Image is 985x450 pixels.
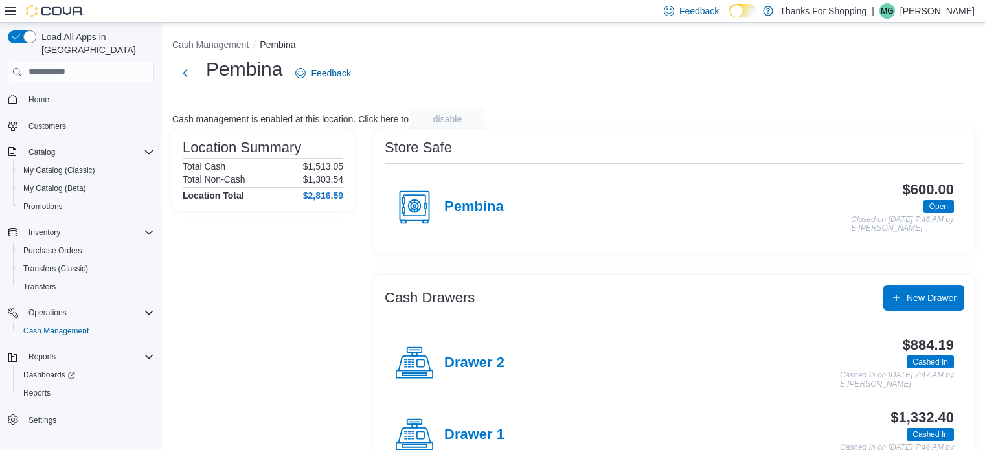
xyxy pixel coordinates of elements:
[18,279,154,295] span: Transfers
[28,308,67,318] span: Operations
[840,371,954,388] p: Cashed In on [DATE] 7:47 AM by E [PERSON_NAME]
[929,201,948,212] span: Open
[172,38,975,54] nav: An example of EuiBreadcrumbs
[433,113,462,126] span: disable
[907,291,957,304] span: New Drawer
[28,352,56,362] span: Reports
[23,326,89,336] span: Cash Management
[18,181,154,196] span: My Catalog (Beta)
[23,225,65,240] button: Inventory
[28,147,55,157] span: Catalog
[385,140,452,155] h3: Store Safe
[23,118,154,134] span: Customers
[23,165,95,175] span: My Catalog (Classic)
[18,163,154,178] span: My Catalog (Classic)
[23,91,154,107] span: Home
[23,411,154,427] span: Settings
[23,264,88,274] span: Transfers (Classic)
[18,261,154,276] span: Transfers (Classic)
[907,355,954,368] span: Cashed In
[13,260,159,278] button: Transfers (Classic)
[23,305,154,321] span: Operations
[903,337,954,353] h3: $884.19
[13,278,159,296] button: Transfers
[23,349,61,365] button: Reports
[303,174,343,185] p: $1,303.54
[780,3,866,19] p: Thanks For Shopping
[28,227,60,238] span: Inventory
[18,367,80,383] a: Dashboards
[18,385,154,401] span: Reports
[303,161,343,172] p: $1,513.05
[13,366,159,384] a: Dashboards
[23,245,82,256] span: Purchase Orders
[23,349,154,365] span: Reports
[23,118,71,134] a: Customers
[3,223,159,242] button: Inventory
[28,95,49,105] span: Home
[3,143,159,161] button: Catalog
[18,243,87,258] a: Purchase Orders
[13,242,159,260] button: Purchase Orders
[3,304,159,322] button: Operations
[18,261,93,276] a: Transfers (Classic)
[18,163,100,178] a: My Catalog (Classic)
[183,161,225,172] h6: Total Cash
[18,323,94,339] a: Cash Management
[729,4,756,17] input: Dark Mode
[303,190,343,201] h4: $2,816.59
[879,3,895,19] div: Mac Gillis
[3,90,159,109] button: Home
[890,410,954,425] h3: $1,332.40
[912,356,948,368] span: Cashed In
[679,5,719,17] span: Feedback
[18,181,91,196] a: My Catalog (Beta)
[18,199,154,214] span: Promotions
[18,199,68,214] a: Promotions
[851,216,954,233] p: Closed on [DATE] 7:46 AM by E [PERSON_NAME]
[23,305,72,321] button: Operations
[385,290,475,306] h3: Cash Drawers
[444,427,504,444] h4: Drawer 1
[183,190,244,201] h4: Location Total
[18,367,154,383] span: Dashboards
[13,161,159,179] button: My Catalog (Classic)
[23,183,86,194] span: My Catalog (Beta)
[18,243,154,258] span: Purchase Orders
[444,355,504,372] h4: Drawer 2
[18,323,154,339] span: Cash Management
[206,56,282,82] h1: Pembina
[13,197,159,216] button: Promotions
[260,39,295,50] button: Pembina
[172,39,249,50] button: Cash Management
[444,199,504,216] h4: Pembina
[23,92,54,107] a: Home
[903,182,954,197] h3: $600.00
[729,17,730,18] span: Dark Mode
[172,60,198,86] button: Next
[183,140,301,155] h3: Location Summary
[172,114,409,124] p: Cash management is enabled at this location. Click here to
[23,412,62,428] a: Settings
[36,30,154,56] span: Load All Apps in [GEOGRAPHIC_DATA]
[23,388,51,398] span: Reports
[311,67,350,80] span: Feedback
[23,144,154,160] span: Catalog
[881,3,893,19] span: MG
[900,3,975,19] p: [PERSON_NAME]
[3,117,159,135] button: Customers
[28,415,56,425] span: Settings
[23,370,75,380] span: Dashboards
[23,225,154,240] span: Inventory
[18,279,61,295] a: Transfers
[23,144,60,160] button: Catalog
[13,179,159,197] button: My Catalog (Beta)
[3,348,159,366] button: Reports
[923,200,954,213] span: Open
[18,385,56,401] a: Reports
[23,201,63,212] span: Promotions
[290,60,356,86] a: Feedback
[23,282,56,292] span: Transfers
[912,429,948,440] span: Cashed In
[907,428,954,441] span: Cashed In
